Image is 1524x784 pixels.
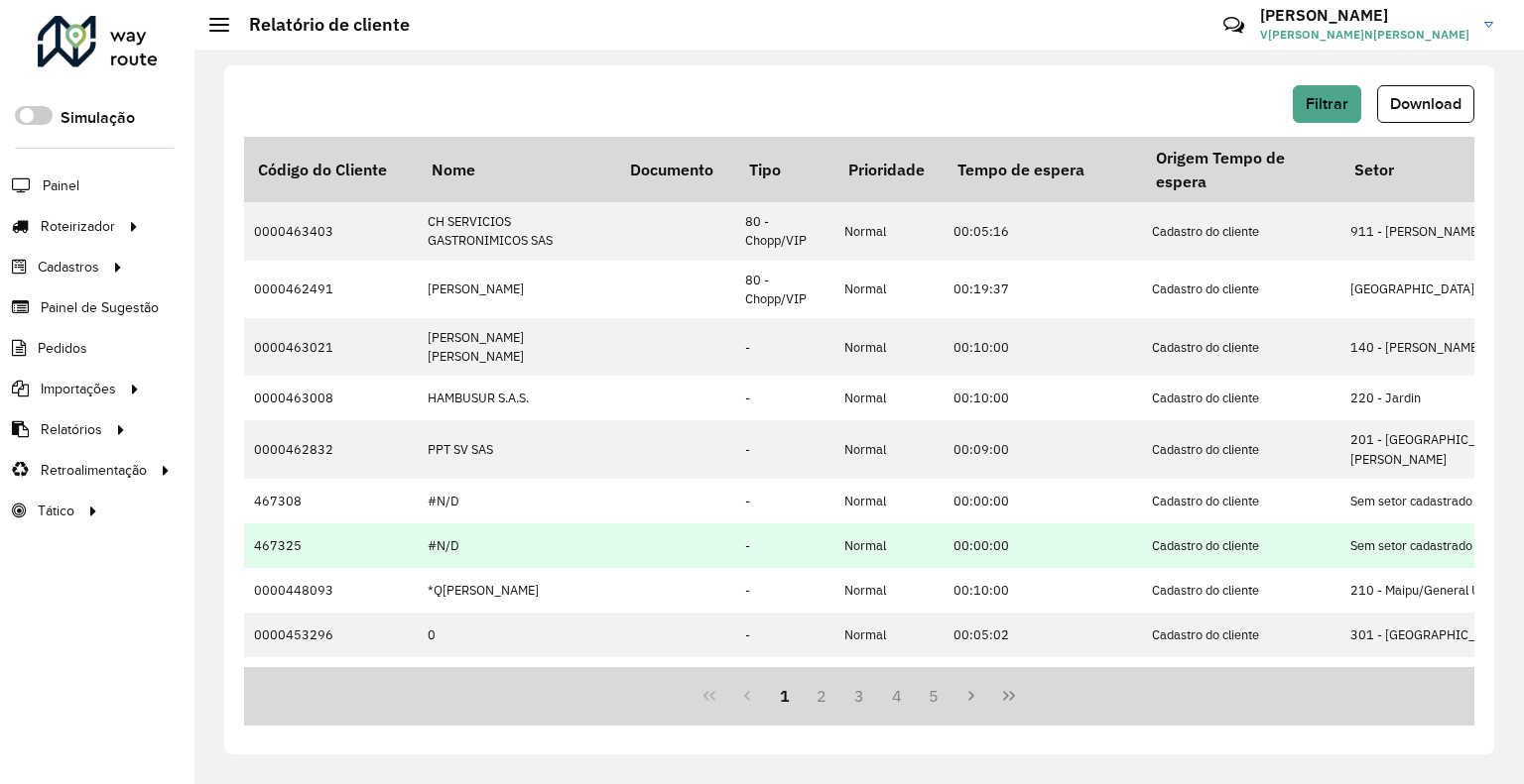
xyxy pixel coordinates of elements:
[38,257,99,278] span: Cadastros
[735,568,834,613] td: -
[61,106,135,130] label: Simulação
[1212,4,1255,47] a: Contato Rápido
[244,613,418,657] td: 0000453296
[418,318,616,376] td: [PERSON_NAME] [PERSON_NAME]
[834,137,944,202] th: Prioridade
[944,657,1142,715] td: 00:09:00
[418,479,616,523] td: #N/D
[41,419,102,440] span: Relatórios
[834,318,944,376] td: Normal
[244,376,418,420] td: 0000463008
[1306,95,1348,112] span: Filtrar
[735,613,834,657] td: -
[944,137,1142,202] th: Tempo de espera
[834,523,944,568] td: Normal
[1142,568,1340,613] td: Cadastro do cliente
[418,376,616,420] td: HAMBUSUR S.A.S.
[944,479,1142,523] td: 00:00:00
[990,677,1028,715] button: Last Page
[735,318,834,376] td: -
[878,677,916,715] button: 4
[418,137,616,202] th: Nome
[735,137,834,202] th: Tipo
[1142,376,1340,420] td: Cadastro do cliente
[834,261,944,318] td: Normal
[1377,85,1474,123] button: Download
[916,677,953,715] button: 5
[41,460,147,481] span: Retroalimentação
[803,677,840,715] button: 2
[244,261,418,318] td: 0000462491
[244,479,418,523] td: 467308
[1142,137,1340,202] th: Origem Tempo de espera
[1260,26,1469,44] span: V[PERSON_NAME]N[PERSON_NAME]
[1142,202,1340,260] td: Cadastro do cliente
[944,261,1142,318] td: 00:19:37
[418,568,616,613] td: *Q[PERSON_NAME]
[944,613,1142,657] td: 00:05:02
[834,613,944,657] td: Normal
[244,657,418,715] td: 0000484496
[944,376,1142,420] td: 00:10:00
[834,420,944,478] td: Normal
[418,202,616,260] td: CH SERVICIOS GASTRONIMICOS SAS
[944,420,1142,478] td: 00:09:00
[1142,523,1340,568] td: Cadastro do cliente
[418,523,616,568] td: #N/D
[41,216,115,237] span: Roteirizador
[834,657,944,715] td: Normal
[41,379,116,399] span: Importações
[1390,95,1461,112] span: Download
[1142,657,1340,715] td: Tempo do setor
[229,14,410,36] h2: Relatório de cliente
[944,318,1142,376] td: 00:10:00
[735,202,834,260] td: 80 - Chopp/VIP
[41,297,159,318] span: Painel de Sugestão
[616,137,735,202] th: Documento
[1142,420,1340,478] td: Cadastro do cliente
[735,261,834,318] td: 80 - Chopp/VIP
[38,338,87,359] span: Pedidos
[834,202,944,260] td: Normal
[1293,85,1361,123] button: Filtrar
[735,523,834,568] td: -
[244,202,418,260] td: 0000463403
[1142,318,1340,376] td: Cadastro do cliente
[944,523,1142,568] td: 00:00:00
[418,657,616,715] td: 0
[418,261,616,318] td: [PERSON_NAME]
[944,568,1142,613] td: 00:10:00
[418,420,616,478] td: PPT SV SAS
[43,175,79,196] span: Painel
[1142,613,1340,657] td: Cadastro do cliente
[735,376,834,420] td: -
[834,376,944,420] td: Normal
[834,479,944,523] td: Normal
[952,677,990,715] button: Next Page
[38,501,74,521] span: Tático
[418,613,616,657] td: 0
[834,568,944,613] td: Normal
[244,523,418,568] td: 467325
[1142,479,1340,523] td: Cadastro do cliente
[1142,261,1340,318] td: Cadastro do cliente
[244,420,418,478] td: 0000462832
[244,137,418,202] th: Código do Cliente
[244,318,418,376] td: 0000463021
[735,420,834,478] td: -
[766,677,804,715] button: 1
[944,202,1142,260] td: 00:05:16
[1260,6,1469,25] h3: [PERSON_NAME]
[735,479,834,523] td: -
[244,568,418,613] td: 0000448093
[840,677,878,715] button: 3
[735,657,834,715] td: -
